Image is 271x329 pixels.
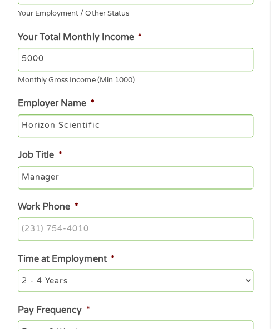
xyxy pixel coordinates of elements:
label: Time at Employment [18,253,114,265]
label: Job Title [18,149,62,161]
label: Employer Name [18,98,94,109]
div: Monthly Gross Income (Min 1000) [18,71,253,86]
div: Your Employment / Other Status [18,4,253,19]
input: (231) 754-4010 [18,217,253,241]
input: Cashier [18,166,253,190]
label: Pay Frequency [18,304,90,316]
label: Your Total Monthly Income [18,32,141,43]
input: Walmart [18,114,253,138]
label: Work Phone [18,201,78,213]
input: 1800 [18,48,253,71]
